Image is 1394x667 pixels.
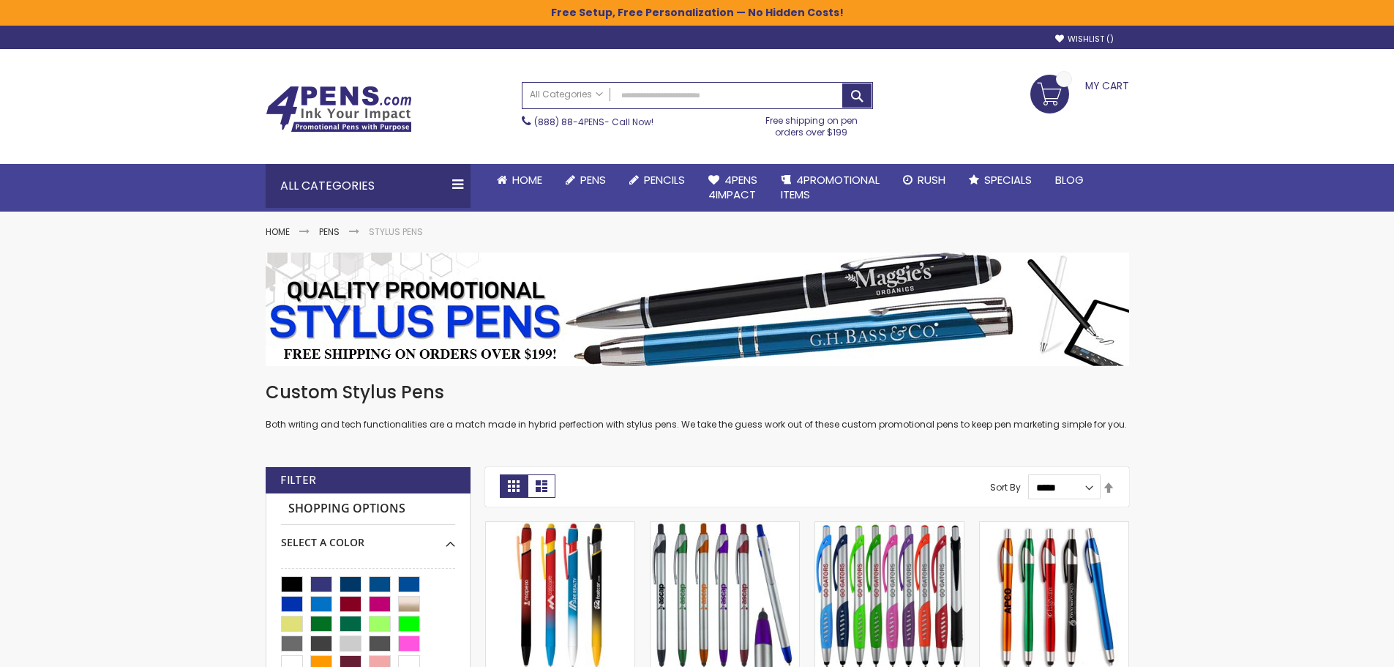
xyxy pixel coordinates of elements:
a: Pencils [618,164,697,196]
span: Pens [580,172,606,187]
a: 4Pens4impact [697,164,769,212]
div: Free shipping on pen orders over $199 [750,109,873,138]
span: 4PROMOTIONAL ITEMS [781,172,880,202]
a: Slim Jen Silver Stylus [651,521,799,534]
a: Rush [891,164,957,196]
strong: Shopping Options [281,493,455,525]
a: Home [485,164,554,196]
strong: Stylus Pens [369,226,423,238]
span: All Categories [530,89,603,100]
div: Select A Color [281,525,455,550]
a: Home [266,226,290,238]
h1: Custom Stylus Pens [266,381,1129,404]
div: Both writing and tech functionalities are a match made in hybrid perfection with stylus pens. We ... [266,381,1129,431]
a: Specials [957,164,1043,196]
div: All Categories [266,164,471,208]
a: 4PROMOTIONALITEMS [769,164,891,212]
a: Superhero Ellipse Softy Pen with Stylus - Laser Engraved [486,521,634,534]
span: Pencils [644,172,685,187]
a: Promotional iSlimster Stylus Click Pen [980,521,1128,534]
span: Blog [1055,172,1084,187]
img: Stylus Pens [266,253,1129,366]
a: Pens [554,164,618,196]
a: (888) 88-4PENS [534,116,604,128]
strong: Grid [500,474,528,498]
span: Specials [984,172,1032,187]
span: 4Pens 4impact [708,172,757,202]
a: Pens [319,226,340,238]
span: Rush [918,172,945,187]
span: Home [512,172,542,187]
label: Sort By [990,481,1021,493]
a: Wishlist [1055,34,1114,45]
img: 4Pens Custom Pens and Promotional Products [266,86,412,133]
a: Lexus Stylus Pen [815,521,964,534]
a: Blog [1043,164,1095,196]
strong: Filter [280,472,316,488]
span: - Call Now! [534,116,653,128]
a: All Categories [522,83,610,107]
